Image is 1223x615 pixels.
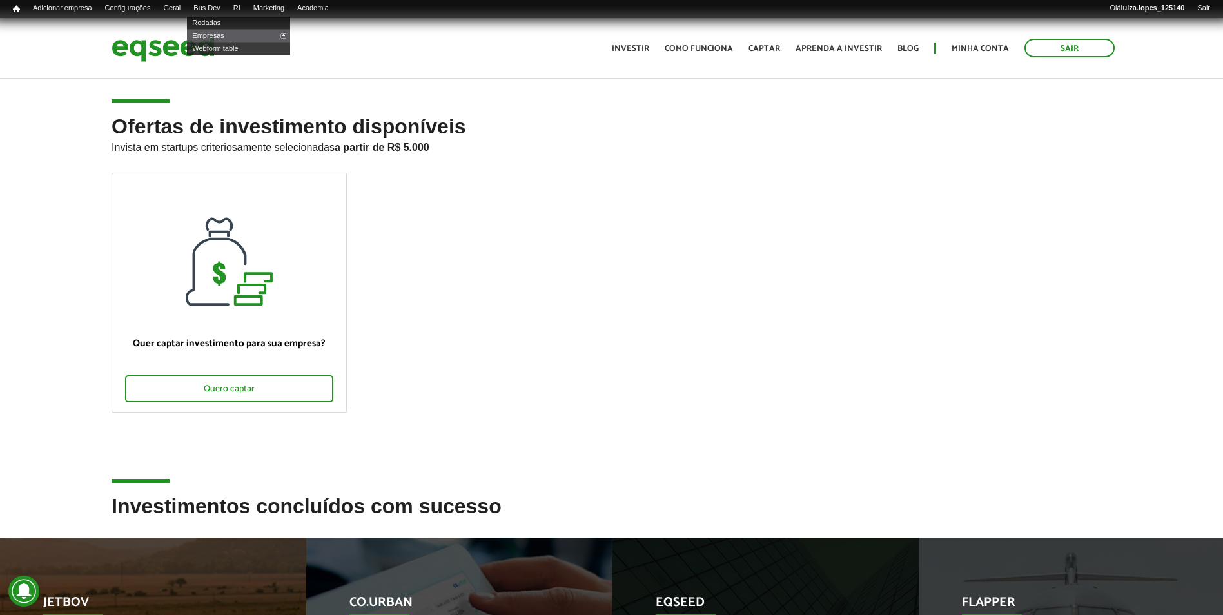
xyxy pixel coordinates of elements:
a: Oláluiza.lopes_125140 [1103,3,1191,14]
a: Investir [612,44,649,53]
a: Academia [291,3,335,14]
a: Marketing [247,3,291,14]
img: EqSeed [112,31,215,65]
p: Invista em startups criteriosamente selecionadas [112,138,1111,153]
p: Quer captar investimento para sua empresa? [125,338,333,349]
h2: Investimentos concluídos com sucesso [112,495,1111,537]
strong: a partir de R$ 5.000 [335,142,429,153]
strong: luiza.lopes_125140 [1121,4,1185,12]
a: Como funciona [665,44,733,53]
a: Quer captar investimento para sua empresa? Quero captar [112,173,347,413]
a: Rodadas [187,16,290,29]
a: Captar [748,44,780,53]
a: Bus Dev [187,3,227,14]
a: RI [227,3,247,14]
h2: Ofertas de investimento disponíveis [112,115,1111,173]
a: Início [6,3,26,15]
a: Minha conta [952,44,1009,53]
a: Sair [1191,3,1217,14]
span: Início [13,5,20,14]
a: Configurações [99,3,157,14]
a: Blog [897,44,919,53]
div: Quero captar [125,375,333,402]
a: Geral [157,3,187,14]
a: Adicionar empresa [26,3,99,14]
a: Sair [1024,39,1115,57]
a: Aprenda a investir [796,44,882,53]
